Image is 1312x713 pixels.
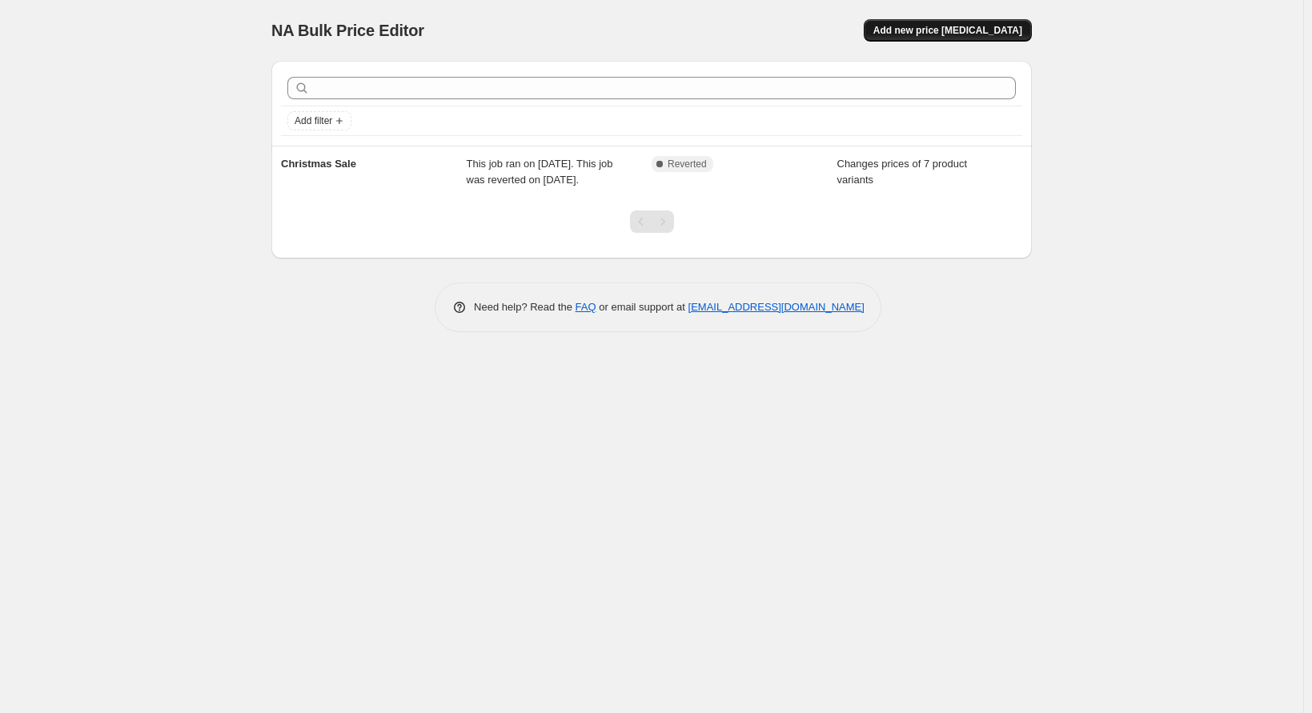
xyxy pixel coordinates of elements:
span: Add new price [MEDICAL_DATA] [873,24,1022,37]
nav: Pagination [630,210,674,233]
span: Reverted [668,158,707,170]
span: Changes prices of 7 product variants [837,158,968,186]
span: NA Bulk Price Editor [271,22,424,39]
span: Need help? Read the [474,301,576,313]
button: Add filter [287,111,351,130]
button: Add new price [MEDICAL_DATA] [864,19,1032,42]
a: [EMAIL_ADDRESS][DOMAIN_NAME] [688,301,865,313]
span: or email support at [596,301,688,313]
span: This job ran on [DATE]. This job was reverted on [DATE]. [467,158,613,186]
span: Christmas Sale [281,158,356,170]
span: Add filter [295,114,332,127]
a: FAQ [576,301,596,313]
